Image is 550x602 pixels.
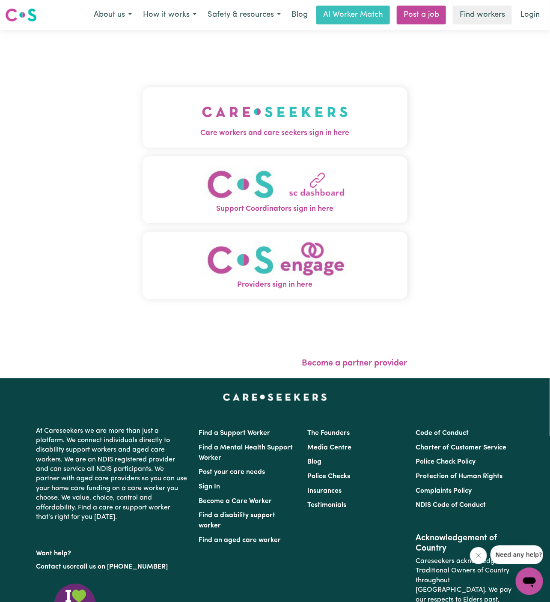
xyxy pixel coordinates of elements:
span: Care workers and care seekers sign in here [143,128,407,139]
a: Blog [286,6,313,24]
button: How it works [137,6,202,24]
span: Providers sign in here [143,279,407,291]
a: Police Checks [307,473,350,480]
button: Support Coordinators sign in here [143,156,407,224]
a: Login [515,6,545,24]
a: Contact us [36,564,70,571]
a: AI Worker Match [316,6,390,24]
a: call us on [PHONE_NUMBER] [77,564,168,571]
a: Careseekers logo [5,5,37,25]
a: Become a Care Worker [199,498,272,505]
a: Insurances [307,488,342,494]
a: Media Centre [307,444,351,451]
h2: Acknowledgement of Country [416,533,514,554]
a: Post your care needs [199,469,265,476]
button: Care workers and care seekers sign in here [143,87,407,147]
iframe: Message from company [491,545,543,564]
a: Blog [307,458,321,465]
a: Post a job [397,6,446,24]
a: NDIS Code of Conduct [416,502,486,509]
a: Testimonials [307,502,346,509]
p: At Careseekers we are more than just a platform. We connect individuals directly to disability su... [36,423,189,526]
a: Find a Mental Health Support Worker [199,444,293,461]
span: Support Coordinators sign in here [143,204,407,215]
a: Sign In [199,483,220,490]
a: Become a partner provider [302,359,407,368]
a: Careseekers home page [223,394,327,401]
iframe: Button to launch messaging window [516,568,543,595]
button: Safety & resources [202,6,286,24]
a: The Founders [307,430,350,437]
a: Protection of Human Rights [416,473,502,480]
button: Providers sign in here [143,232,407,299]
a: Police Check Policy [416,458,476,465]
a: Complaints Policy [416,488,472,494]
button: About us [88,6,137,24]
p: Want help? [36,546,189,559]
iframe: Close message [470,547,487,564]
a: Code of Conduct [416,430,469,437]
a: Find a disability support worker [199,512,276,529]
a: Charter of Customer Service [416,444,506,451]
a: Find an aged care worker [199,537,281,544]
p: or [36,559,189,575]
a: Find a Support Worker [199,430,271,437]
img: Careseekers logo [5,7,37,23]
a: Find workers [453,6,512,24]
